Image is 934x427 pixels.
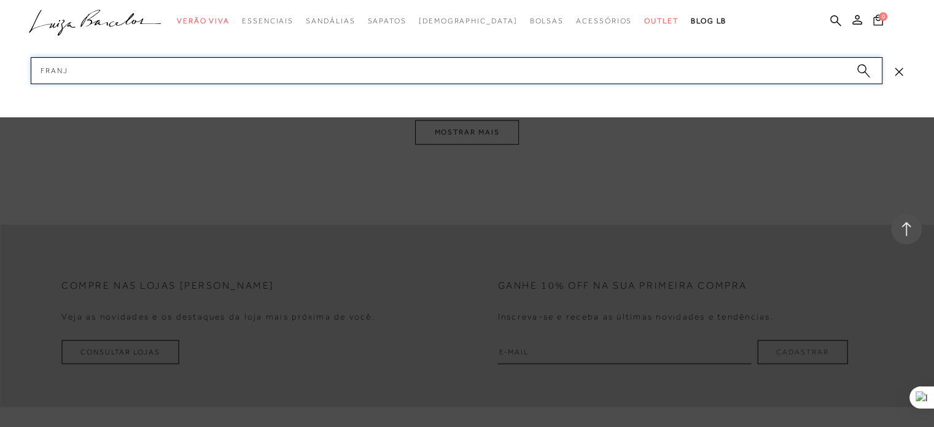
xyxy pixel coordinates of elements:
[419,17,518,25] span: [DEMOGRAPHIC_DATA]
[419,10,518,33] a: noSubCategoriesText
[529,17,564,25] span: Bolsas
[177,10,230,33] a: categoryNavScreenReaderText
[529,10,564,33] a: categoryNavScreenReaderText
[644,10,679,33] a: categoryNavScreenReaderText
[306,17,355,25] span: Sandálias
[691,17,726,25] span: BLOG LB
[576,10,632,33] a: categoryNavScreenReaderText
[177,17,230,25] span: Verão Viva
[367,10,406,33] a: categoryNavScreenReaderText
[644,17,679,25] span: Outlet
[367,17,406,25] span: Sapatos
[242,17,294,25] span: Essenciais
[691,10,726,33] a: BLOG LB
[31,57,882,84] input: Buscar.
[879,12,887,21] span: 0
[576,17,632,25] span: Acessórios
[242,10,294,33] a: categoryNavScreenReaderText
[870,14,887,30] button: 0
[306,10,355,33] a: categoryNavScreenReaderText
